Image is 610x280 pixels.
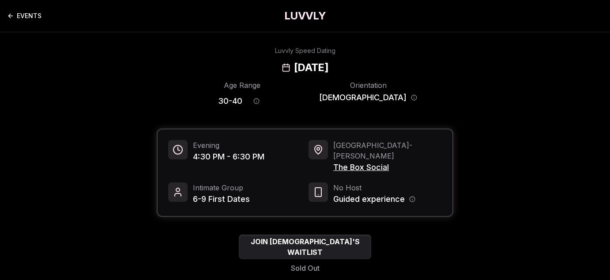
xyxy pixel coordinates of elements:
[294,61,328,75] h2: [DATE]
[193,182,250,193] span: Intimate Group
[193,151,264,163] span: 4:30 PM - 6:30 PM
[319,80,417,91] div: Orientation
[218,95,242,107] span: 30 - 40
[193,193,250,205] span: 6-9 First Dates
[247,91,266,111] button: Age range information
[291,263,320,273] span: Sold Out
[275,46,335,55] div: Luvvly Speed Dating
[411,95,417,101] button: Orientation information
[409,196,415,202] button: Host information
[333,193,405,205] span: Guided experience
[7,7,41,25] a: Back to events
[239,236,371,257] span: JOIN [DEMOGRAPHIC_DATA]'S WAITLIST
[319,91,407,104] span: [DEMOGRAPHIC_DATA]
[333,182,415,193] span: No Host
[193,80,291,91] div: Age Range
[333,161,442,174] span: The Box Social
[333,140,442,161] span: [GEOGRAPHIC_DATA] - [PERSON_NAME]
[193,140,264,151] span: Evening
[284,9,326,23] a: LUVVLY
[239,235,371,259] button: JOIN QUEER WOMEN'S WAITLIST - Sold Out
